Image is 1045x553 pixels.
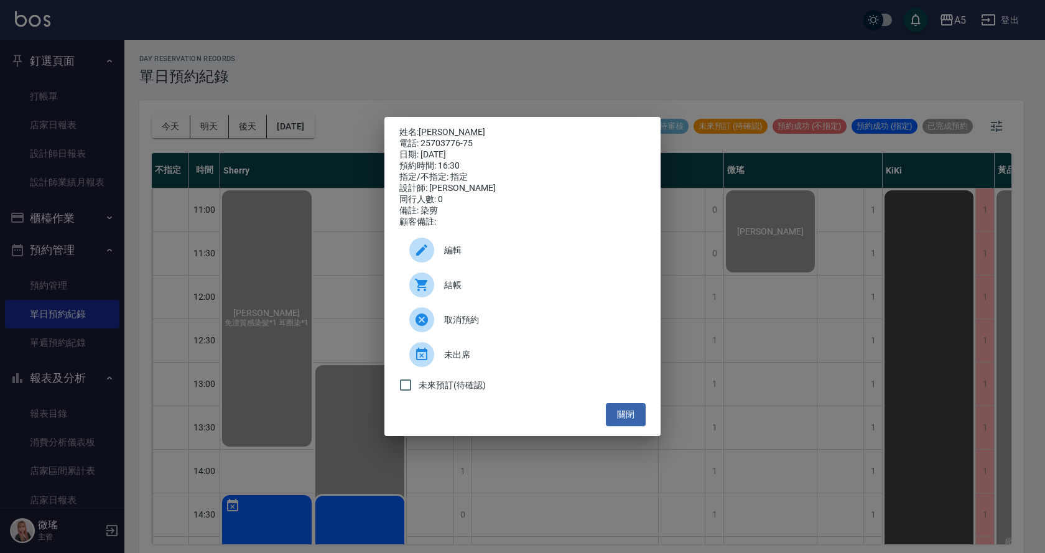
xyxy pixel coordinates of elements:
div: 備註: 染剪 [399,205,646,216]
div: 同行人數: 0 [399,194,646,205]
p: 姓名: [399,127,646,138]
div: 取消預約 [399,302,646,337]
div: 編輯 [399,233,646,267]
div: 指定/不指定: 指定 [399,172,646,183]
button: 關閉 [606,403,646,426]
div: 未出席 [399,337,646,372]
div: 顧客備註: [399,216,646,228]
span: 取消預約 [444,314,636,327]
div: 預約時間: 16:30 [399,160,646,172]
a: [PERSON_NAME] [419,127,485,137]
span: 未出席 [444,348,636,361]
a: 結帳 [399,267,646,302]
span: 未來預訂(待確認) [419,379,486,392]
div: 電話: 25703776-75 [399,138,646,149]
span: 結帳 [444,279,636,292]
div: 日期: [DATE] [399,149,646,160]
div: 設計師: [PERSON_NAME] [399,183,646,194]
span: 編輯 [444,244,636,257]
